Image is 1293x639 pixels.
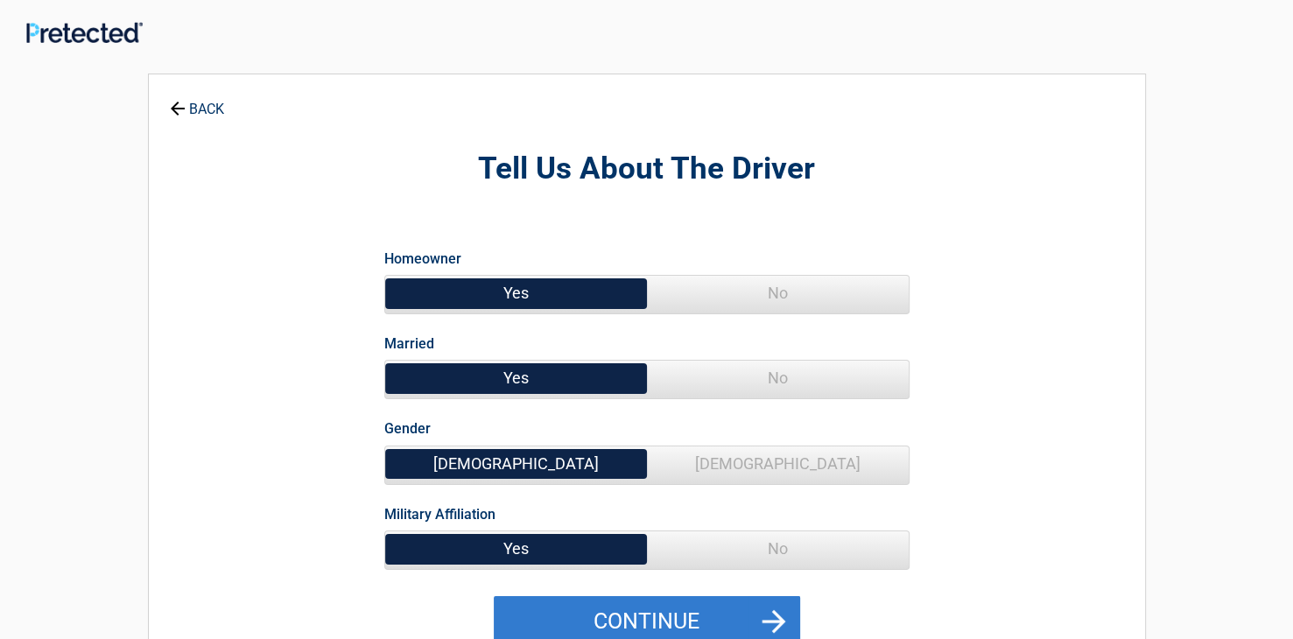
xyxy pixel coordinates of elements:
span: Yes [385,276,647,311]
a: BACK [166,86,228,116]
h2: Tell Us About The Driver [245,149,1049,190]
label: Married [384,332,434,355]
span: No [647,276,909,311]
span: [DEMOGRAPHIC_DATA] [385,446,647,481]
label: Gender [384,417,431,440]
label: Military Affiliation [384,502,495,526]
span: Yes [385,361,647,396]
span: No [647,531,909,566]
img: Main Logo [26,22,143,43]
span: Yes [385,531,647,566]
span: [DEMOGRAPHIC_DATA] [647,446,909,481]
label: Homeowner [384,247,461,270]
span: No [647,361,909,396]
